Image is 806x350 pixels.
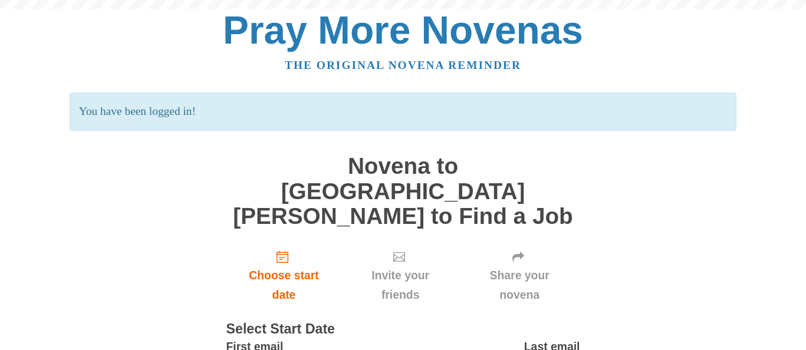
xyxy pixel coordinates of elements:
[341,240,459,311] div: Click "Next" to confirm your start date first.
[471,266,568,305] span: Share your novena
[353,266,447,305] span: Invite your friends
[459,240,580,311] div: Click "Next" to confirm your start date first.
[238,266,330,305] span: Choose start date
[285,59,521,71] a: The original novena reminder
[226,322,580,337] h3: Select Start Date
[223,8,583,52] a: Pray More Novenas
[226,154,580,229] h1: Novena to [GEOGRAPHIC_DATA][PERSON_NAME] to Find a Job
[70,93,736,131] p: You have been logged in!
[226,240,342,311] a: Choose start date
